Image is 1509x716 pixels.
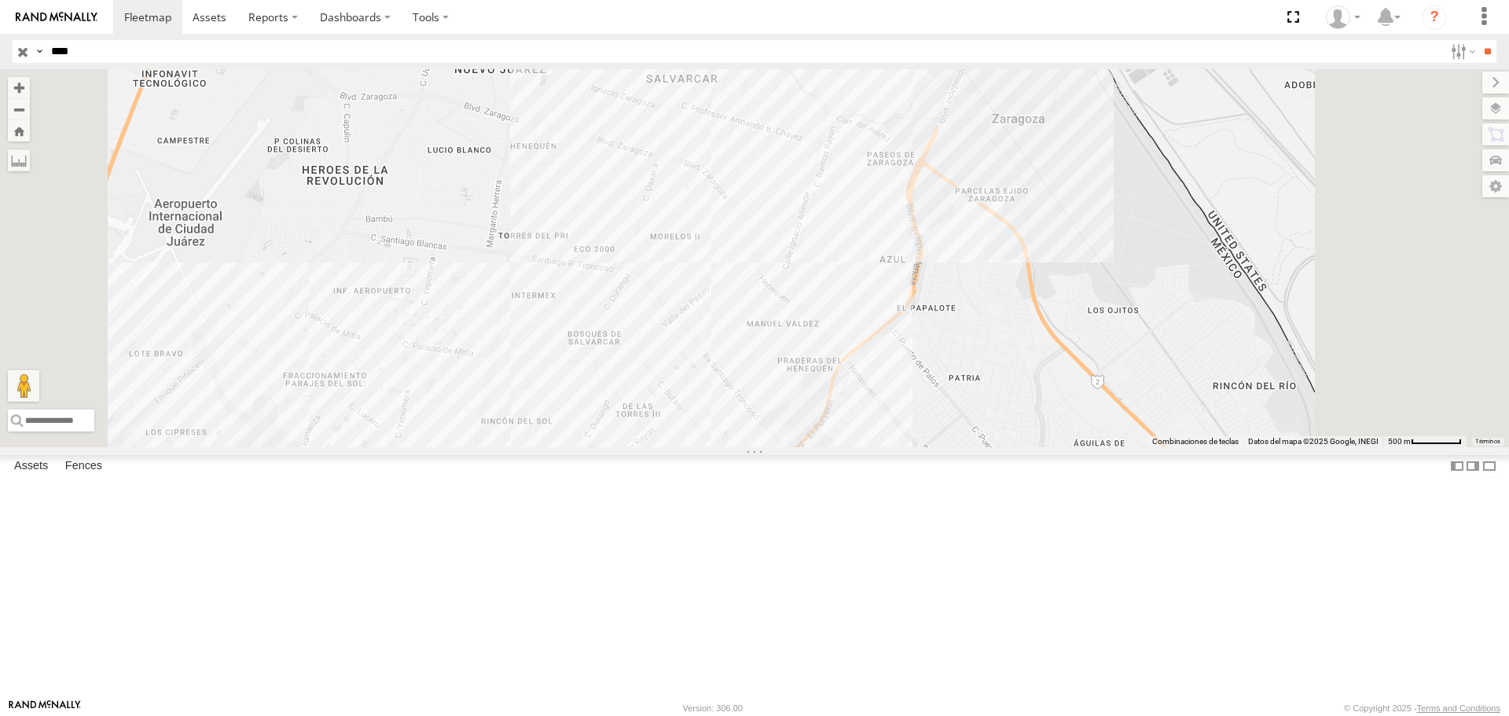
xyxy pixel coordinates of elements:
[1383,436,1467,447] button: Escala del mapa: 500 m por 61 píxeles
[1475,438,1500,444] a: Términos (se abre en una nueva pestaña)
[1481,455,1497,478] label: Hide Summary Table
[1417,703,1500,713] a: Terms and Conditions
[1388,437,1411,446] span: 500 m
[8,98,30,120] button: Zoom out
[1445,40,1478,63] label: Search Filter Options
[6,456,56,478] label: Assets
[1152,436,1239,447] button: Combinaciones de teclas
[1344,703,1500,713] div: © Copyright 2025 -
[33,40,46,63] label: Search Query
[683,703,743,713] div: Version: 306.00
[8,370,39,402] button: Arrastra al hombrecito al mapa para abrir Street View
[57,456,110,478] label: Fences
[8,77,30,98] button: Zoom in
[1248,437,1379,446] span: Datos del mapa ©2025 Google, INEGI
[1320,6,1366,29] div: carolina herrera
[8,120,30,141] button: Zoom Home
[1449,455,1465,478] label: Dock Summary Table to the Left
[16,12,97,23] img: rand-logo.svg
[8,149,30,171] label: Measure
[9,700,81,716] a: Visit our Website
[1482,175,1509,197] label: Map Settings
[1422,5,1447,30] i: ?
[1465,455,1481,478] label: Dock Summary Table to the Right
